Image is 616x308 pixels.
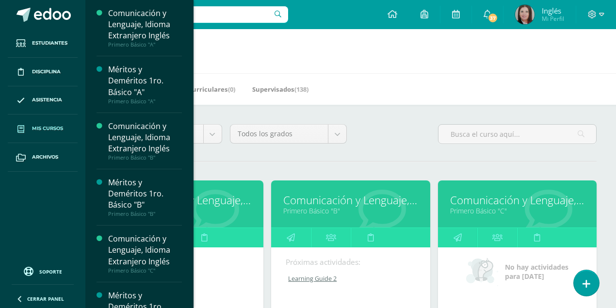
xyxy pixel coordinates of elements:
[108,64,182,97] div: Méritos y Deméritos 1ro. Básico "A"
[283,206,418,215] a: Primero Básico "B"
[8,114,78,143] a: Mis cursos
[286,275,417,283] a: Learning Guide 2
[450,193,584,208] a: Comunicación y Lenguaje, Idioma Extranjero Inglés
[108,8,182,48] a: Comunicación y Lenguaje, Idioma Extranjero InglésPrimero Básico "A"
[108,154,182,161] div: Primero Básico "B"
[228,85,235,94] span: (0)
[39,268,62,275] span: Soporte
[238,125,321,143] span: Todos los grados
[108,177,182,217] a: Méritos y Deméritos 1ro. Básico "B"Primero Básico "B"
[466,257,498,286] img: no_activities_small.png
[283,193,418,208] a: Comunicación y Lenguaje, Idioma Extranjero Inglés
[32,96,62,104] span: Asistencia
[438,125,596,144] input: Busca el curso aquí...
[542,15,564,23] span: Mi Perfil
[108,233,182,274] a: Comunicación y Lenguaje, Idioma Extranjero InglésPrimero Básico "C"
[542,6,564,16] span: Inglés
[32,125,63,132] span: Mis cursos
[108,64,182,104] a: Méritos y Deméritos 1ro. Básico "A"Primero Básico "A"
[108,177,182,211] div: Méritos y Deméritos 1ro. Básico "B"
[108,267,182,274] div: Primero Básico "C"
[108,211,182,217] div: Primero Básico "B"
[108,98,182,105] div: Primero Básico "A"
[108,8,182,41] div: Comunicación y Lenguaje, Idioma Extranjero Inglés
[450,206,584,215] a: Primero Básico "C"
[487,13,498,23] span: 37
[159,81,235,97] a: Mis Extracurriculares(0)
[505,262,568,281] span: No hay actividades para [DATE]
[286,257,415,267] div: Próximas actividades:
[515,5,535,24] img: e03ec1ec303510e8e6f60bf4728ca3bf.png
[27,295,64,302] span: Cerrar panel
[8,58,78,86] a: Disciplina
[32,39,67,47] span: Estudiantes
[108,121,182,154] div: Comunicación y Lenguaje, Idioma Extranjero Inglés
[294,85,308,94] span: (138)
[108,41,182,48] div: Primero Básico "A"
[8,143,78,172] a: Archivos
[12,264,74,277] a: Soporte
[252,81,308,97] a: Supervisados(138)
[8,29,78,58] a: Estudiantes
[108,121,182,161] a: Comunicación y Lenguaje, Idioma Extranjero InglésPrimero Básico "B"
[32,153,58,161] span: Archivos
[8,86,78,115] a: Asistencia
[230,125,347,143] a: Todos los grados
[108,233,182,267] div: Comunicación y Lenguaje, Idioma Extranjero Inglés
[32,68,61,76] span: Disciplina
